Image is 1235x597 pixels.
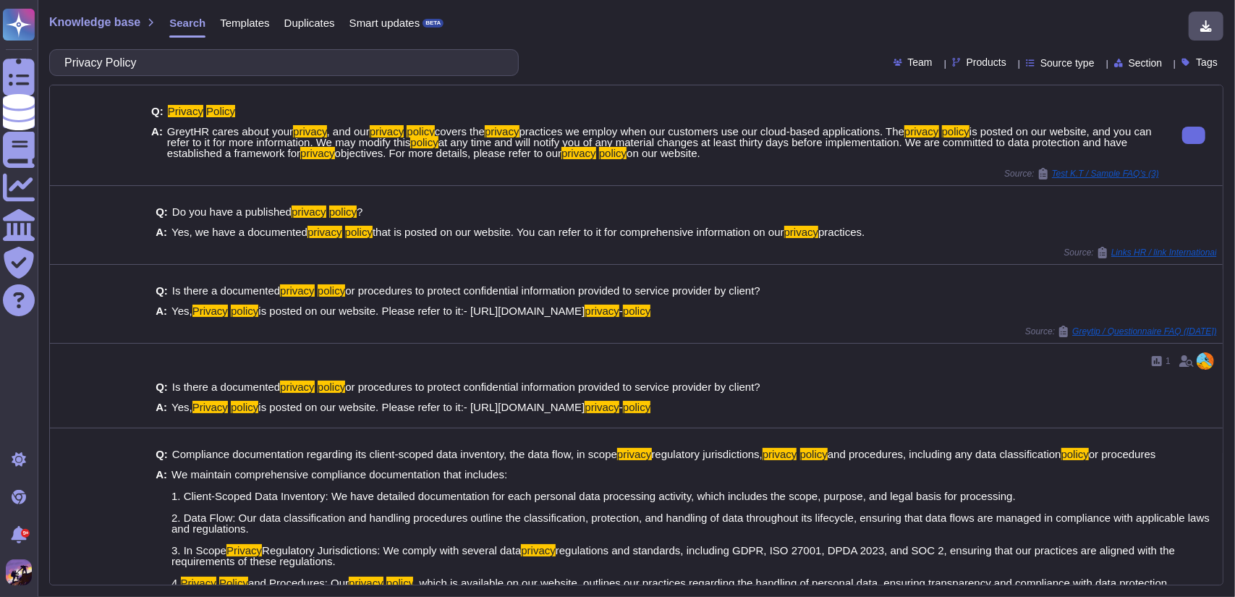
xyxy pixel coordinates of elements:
[373,226,784,238] span: that is posted on our website. You can refer to it for comprehensive information on our
[908,57,933,67] span: Team
[151,126,163,158] b: A:
[1196,57,1218,67] span: Tags
[1064,247,1217,258] span: Source:
[623,305,650,317] mark: policy
[345,226,373,238] mark: policy
[57,50,504,75] input: Search a question or template...
[292,206,326,218] mark: privacy
[156,381,168,392] b: Q:
[171,401,192,413] span: Yes,
[617,448,652,460] mark: privacy
[280,284,315,297] mark: privacy
[619,401,623,413] span: -
[3,556,42,588] button: user
[345,284,760,297] span: or procedures to protect confidential information provided to service provider by client?
[1089,448,1156,460] span: or procedures
[172,381,280,393] span: Is there a documented
[800,448,828,460] mark: policy
[206,105,235,117] mark: Policy
[220,17,269,28] span: Templates
[156,226,167,237] b: A:
[423,19,444,27] div: BETA
[828,448,1061,460] span: and procedures, including any data classification
[21,529,30,538] div: 9+
[561,147,596,159] mark: privacy
[386,577,413,589] mark: policy
[1061,448,1089,460] mark: policy
[300,147,335,159] mark: privacy
[280,381,315,393] mark: privacy
[226,544,262,556] mark: Privacy
[349,577,383,589] mark: privacy
[169,17,205,28] span: Search
[258,401,585,413] span: is posted on our website. Please refer to it:- [URL][DOMAIN_NAME]
[49,17,140,28] span: Knowledge base
[1072,327,1217,336] span: Greytip / Questionnaire FAQ ([DATE])
[318,284,345,297] mark: policy
[248,577,349,589] span: and Procedures: Our
[231,401,258,413] mark: policy
[156,285,168,296] b: Q:
[370,125,404,137] mark: privacy
[357,206,362,218] span: ?
[171,544,1175,589] span: regulations and standards, including GDPR, ISO 27001, DPDA 2023, and SOC 2, ensuring that our pra...
[1197,352,1214,370] img: user
[156,402,167,412] b: A:
[1004,168,1159,179] span: Source:
[1040,58,1095,68] span: Source type
[627,147,700,159] span: on our website.
[284,17,335,28] span: Duplicates
[318,381,345,393] mark: policy
[329,206,357,218] mark: policy
[172,206,292,218] span: Do you have a published
[345,381,760,393] span: or procedures to protect confidential information provided to service provider by client?
[1166,357,1171,365] span: 1
[485,125,519,137] mark: privacy
[599,147,627,159] mark: policy
[219,577,248,589] mark: Policy
[172,284,280,297] span: Is there a documented
[619,305,623,317] span: -
[167,125,1152,148] span: is posted on our website, and you can refer to it for more information. We may modify this
[652,448,763,460] span: regulatory jurisdictions,
[335,147,561,159] span: objectives. For more details, please refer to our
[327,125,370,137] span: , and our
[167,125,293,137] span: GreytHR cares about your
[231,305,258,317] mark: policy
[1052,169,1159,178] span: Test K.T / Sample FAQ's (3)
[172,448,617,460] span: Compliance documentation regarding its client-scoped data inventory, the data flow, in scope
[763,448,797,460] mark: privacy
[942,125,969,137] mark: policy
[258,305,585,317] span: is posted on our website. Please refer to it:- [URL][DOMAIN_NAME]
[784,226,819,238] mark: privacy
[167,136,1128,159] span: at any time and will notify you of any material changes at least thirty days before implementatio...
[293,125,326,137] mark: privacy
[171,468,1210,556] span: We maintain comprehensive compliance documentation that includes: 1. Client-Scoped Data Inventory...
[623,401,650,413] mark: policy
[192,305,228,317] mark: Privacy
[1025,326,1217,337] span: Source:
[410,136,438,148] mark: policy
[1111,248,1217,257] span: Links HR / link International
[151,106,164,117] b: Q:
[156,206,168,217] b: Q:
[349,17,420,28] span: Smart updates
[585,401,619,413] mark: privacy
[181,577,216,589] mark: Privacy
[521,544,556,556] mark: privacy
[1129,58,1163,68] span: Section
[156,449,168,460] b: Q:
[6,559,32,585] img: user
[171,305,192,317] span: Yes,
[904,125,939,137] mark: privacy
[168,105,203,117] mark: Privacy
[519,125,905,137] span: practices we employ when our customers use our cloud-based applications. The
[967,57,1006,67] span: Products
[307,226,342,238] mark: privacy
[435,125,485,137] span: covers the
[192,401,228,413] mark: Privacy
[585,305,619,317] mark: privacy
[156,305,167,316] b: A:
[407,125,434,137] mark: policy
[818,226,865,238] span: practices.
